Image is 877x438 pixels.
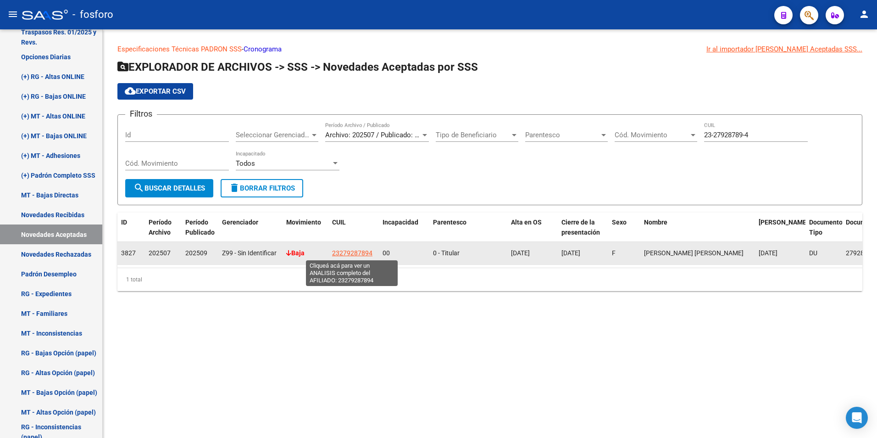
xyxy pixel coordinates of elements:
[286,219,321,226] span: Movimiento
[615,131,689,139] span: Cód. Movimiento
[218,213,283,243] datatable-header-cell: Gerenciador
[608,213,640,243] datatable-header-cell: Sexo
[332,219,346,226] span: CUIL
[805,213,842,243] datatable-header-cell: Documento Tipo
[72,5,113,25] span: - fosforo
[286,249,305,257] strong: Baja
[125,179,213,197] button: Buscar Detalles
[525,131,599,139] span: Parentesco
[117,44,862,54] p: -
[221,179,303,197] button: Borrar Filtros
[644,219,667,226] span: Nombre
[379,213,429,243] datatable-header-cell: Incapacidad
[507,213,558,243] datatable-header-cell: Alta en OS
[185,249,207,257] span: 202509
[433,219,466,226] span: Parentesco
[182,213,218,243] datatable-header-cell: Período Publicado
[612,219,627,226] span: Sexo
[133,184,205,192] span: Buscar Detalles
[612,249,616,257] span: F
[125,107,157,120] h3: Filtros
[511,249,530,257] span: [DATE]
[846,407,868,429] div: Open Intercom Messenger
[429,213,507,243] datatable-header-cell: Parentesco
[759,249,777,257] span: [DATE]
[222,219,258,226] span: Gerenciador
[328,213,379,243] datatable-header-cell: CUIL
[229,182,240,193] mat-icon: delete
[332,249,372,257] span: 23279287894
[236,159,255,168] span: Todos
[436,131,510,139] span: Tipo de Beneficiario
[236,131,310,139] span: Seleccionar Gerenciador
[125,87,186,95] span: Exportar CSV
[644,249,744,257] span: [PERSON_NAME] [PERSON_NAME]
[133,182,144,193] mat-icon: search
[117,213,145,243] datatable-header-cell: ID
[383,248,426,258] div: 00
[117,61,478,73] span: EXPLORADOR DE ARCHIVOS -> SSS -> Novedades Aceptadas por SSS
[706,44,862,54] div: Ir al importador [PERSON_NAME] Aceptadas SSS...
[244,45,282,53] a: Cronograma
[809,248,838,258] div: DU
[117,83,193,100] button: Exportar CSV
[117,268,862,291] div: 1 total
[561,219,600,236] span: Cierre de la presentación
[7,9,18,20] mat-icon: menu
[149,219,172,236] span: Período Archivo
[558,213,608,243] datatable-header-cell: Cierre de la presentación
[149,249,171,257] span: 202507
[121,219,127,226] span: ID
[433,249,460,257] span: 0 - Titular
[283,213,328,243] datatable-header-cell: Movimiento
[229,184,295,192] span: Borrar Filtros
[859,9,870,20] mat-icon: person
[125,85,136,96] mat-icon: cloud_download
[511,219,542,226] span: Alta en OS
[222,249,277,257] span: Z99 - Sin Identificar
[561,249,580,257] span: [DATE]
[117,45,242,53] a: Especificaciones Técnicas PADRON SSS
[185,219,215,236] span: Período Publicado
[325,131,437,139] span: Archivo: 202507 / Publicado: 202509
[755,213,805,243] datatable-header-cell: Fecha Nac.
[759,219,810,226] span: [PERSON_NAME].
[809,219,843,236] span: Documento Tipo
[640,213,755,243] datatable-header-cell: Nombre
[121,249,136,257] span: 3827
[145,213,182,243] datatable-header-cell: Período Archivo
[383,219,418,226] span: Incapacidad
